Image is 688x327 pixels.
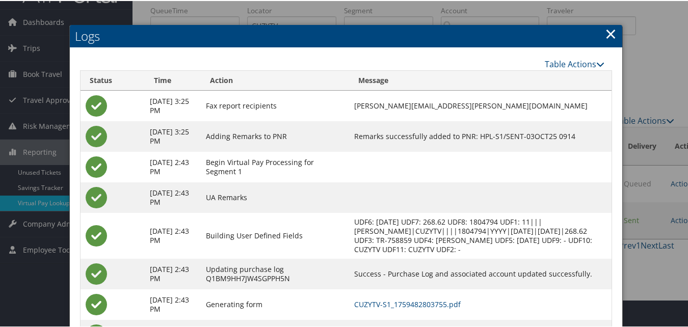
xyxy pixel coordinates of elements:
td: [DATE] 2:43 PM [145,258,201,288]
a: Table Actions [545,58,604,69]
th: Action: activate to sort column ascending [201,70,349,90]
td: Updating purchase log Q1BM9HH7JW4SGPPH5N [201,258,349,288]
td: Adding Remarks to PNR [201,120,349,151]
td: Begin Virtual Pay Processing for Segment 1 [201,151,349,181]
th: Message: activate to sort column ascending [349,70,612,90]
td: Success - Purchase Log and associated account updated successfully. [349,258,612,288]
th: Time: activate to sort column ascending [145,70,201,90]
td: Generating form [201,288,349,319]
td: [DATE] 2:43 PM [145,151,201,181]
a: Close [605,22,617,43]
td: [DATE] 3:25 PM [145,120,201,151]
td: Building User Defined Fields [201,212,349,258]
td: [DATE] 2:43 PM [145,181,201,212]
td: Fax report recipients [201,90,349,120]
td: [DATE] 3:25 PM [145,90,201,120]
td: [DATE] 2:43 PM [145,212,201,258]
td: [PERSON_NAME][EMAIL_ADDRESS][PERSON_NAME][DOMAIN_NAME] [349,90,612,120]
a: CUZYTV-S1_1759482803755.pdf [354,298,461,308]
h2: Logs [70,24,622,46]
td: UDF6: [DATE] UDF7: 268.62 UDF8: 1804794 UDF1: 11|||[PERSON_NAME]|CUZYTV||||1804794|YYYY|[DATE]|[D... [349,212,612,258]
td: [DATE] 2:43 PM [145,288,201,319]
td: Remarks successfully added to PNR: HPL-S1/SENT-03OCT25 0914 [349,120,612,151]
th: Status: activate to sort column ascending [81,70,145,90]
td: UA Remarks [201,181,349,212]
